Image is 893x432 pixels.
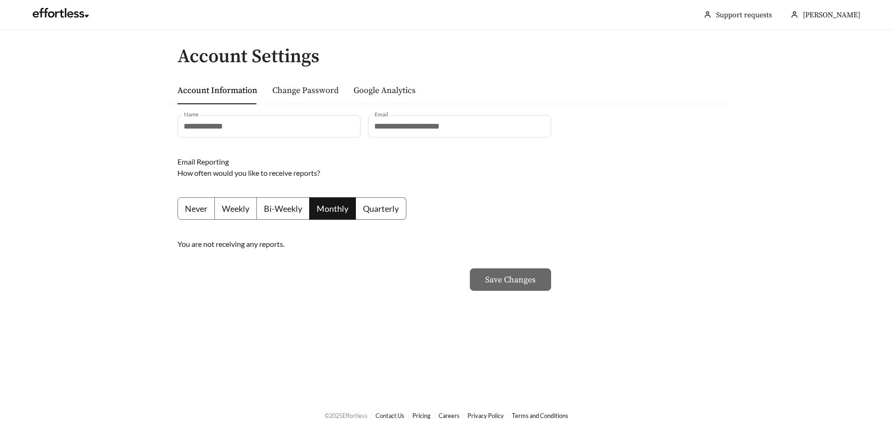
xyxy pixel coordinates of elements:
button: Save Changes [470,268,551,291]
span: Never [185,203,207,214]
a: Google Analytics [354,85,416,96]
h2: Account Settings [177,46,727,67]
div: How often would you like to receive reports? [177,167,551,179]
a: Account Information [177,85,257,96]
a: Privacy Policy [468,412,504,419]
span: Bi-Weekly [264,203,302,214]
span: © 2025 Effortless [325,412,368,419]
span: Quarterly [363,203,399,214]
div: Email Reporting [177,156,551,167]
span: [PERSON_NAME] [803,10,860,20]
a: Terms and Conditions [512,412,568,419]
a: Contact Us [376,412,404,419]
a: Support requests [716,10,772,20]
span: Weekly [222,203,249,214]
a: Change Password [272,85,339,96]
a: Pricing [412,412,431,419]
div: You are not receiving any reports. [174,238,555,250]
span: Monthly [317,203,348,214]
a: Careers [439,412,460,419]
